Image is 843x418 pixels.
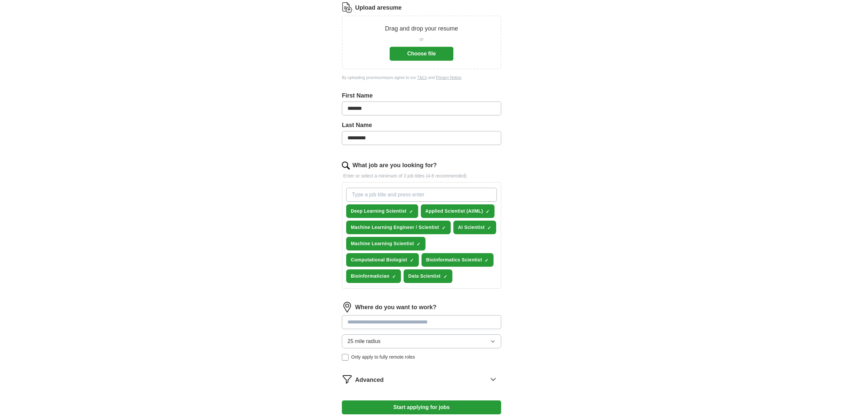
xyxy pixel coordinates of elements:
button: Computational Biologist✓ [346,253,419,267]
label: Upload a resume [355,3,402,12]
span: Only apply to fully remote roles [351,354,415,361]
span: Machine Learning Scientist [351,240,414,247]
span: Bioinformatician [351,273,389,280]
span: Advanced [355,376,384,384]
button: Data Scientist✓ [404,269,452,283]
button: Deep Learning Scientist✓ [346,204,418,218]
button: AI Scientist✓ [453,221,496,234]
span: ✓ [417,242,421,247]
span: ✓ [487,225,491,231]
label: What job are you looking for? [352,161,437,170]
span: Machine Learning Engineer / Scientist [351,224,439,231]
label: First Name [342,91,501,100]
div: By uploading your resume you agree to our and . [342,75,501,81]
span: AI Scientist [458,224,485,231]
span: ✓ [442,225,446,231]
span: ✓ [410,258,414,263]
img: filter [342,374,352,384]
a: Privacy Notice [436,75,461,80]
button: Machine Learning Engineer / Scientist✓ [346,221,451,234]
button: Start applying for jobs [342,400,501,414]
span: ✓ [486,209,490,214]
button: Choose file [390,47,453,61]
img: location.png [342,302,352,313]
span: Deep Learning Scientist [351,208,407,215]
span: Applied Scientist (AI/ML) [425,208,483,215]
label: Where do you want to work? [355,303,436,312]
img: search.png [342,162,350,170]
span: 25 mile radius [347,337,381,345]
a: T&Cs [417,75,427,80]
input: Only apply to fully remote roles [342,354,348,361]
span: ✓ [485,258,489,263]
button: Bioinformatics Scientist✓ [421,253,494,267]
label: Last Name [342,121,501,130]
span: ✓ [392,274,396,279]
p: Enter or select a minimum of 3 job titles (4-8 recommended) [342,173,501,179]
span: Computational Biologist [351,256,407,263]
span: Bioinformatics Scientist [426,256,482,263]
img: CV Icon [342,2,352,13]
span: or [420,36,423,43]
button: 25 mile radius [342,334,501,348]
button: Applied Scientist (AI/ML)✓ [421,204,495,218]
button: Machine Learning Scientist✓ [346,237,425,250]
p: Drag and drop your resume [385,24,458,33]
button: Bioinformatician✓ [346,269,401,283]
span: ✓ [443,274,447,279]
input: Type a job title and press enter [346,188,497,202]
span: Data Scientist [408,273,441,280]
span: ✓ [409,209,413,214]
